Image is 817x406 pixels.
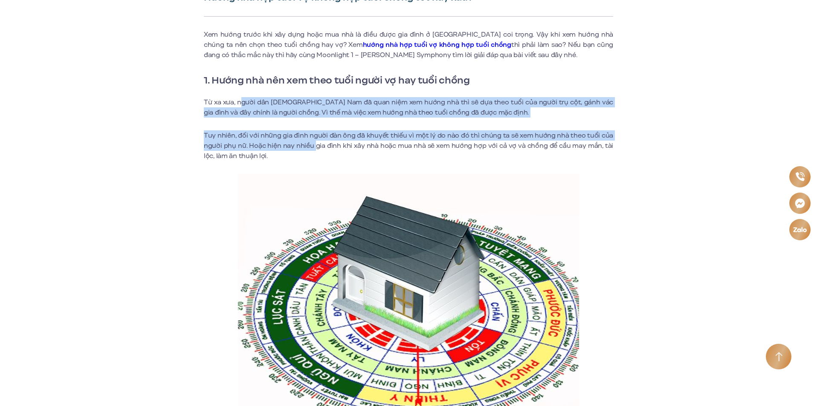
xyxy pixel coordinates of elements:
[795,198,805,208] img: Messenger icon
[795,172,805,181] img: Phone icon
[400,40,511,49] strong: hợp tuổi vợ không hợp tuổi chồng
[363,40,511,49] a: hướng nhà hợp tuổi vợ không hợp tuổi chồng
[363,40,398,49] strong: hướng nhà
[204,130,613,161] p: Tuy nhiên, đối với những gia đình người đàn ông đã khuyết thiếu vì một lý do nào đó thì chúng ta ...
[204,29,613,60] p: Xem hướng trước khi xây dựng hoặc mua nhà là điều được gia đình ở [GEOGRAPHIC_DATA] coi trọng. Vậ...
[204,97,613,118] p: Từ xa xưa, người dân [DEMOGRAPHIC_DATA] Nam đã quan niệm xem hướng nhà thì sẽ dựa theo tuổi của n...
[775,352,782,362] img: Arrow icon
[204,73,470,87] strong: 1. Hướng nhà nên xem theo tuổi người vợ hay tuổi chồng
[793,227,807,232] img: Zalo icon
